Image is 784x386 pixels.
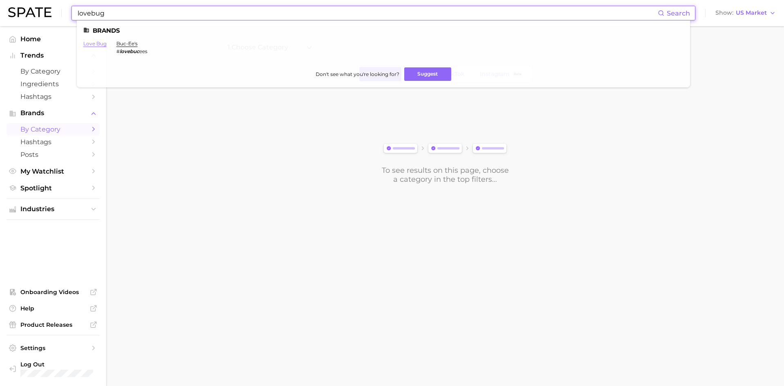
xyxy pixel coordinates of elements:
[20,361,93,368] span: Log Out
[7,136,100,148] a: Hashtags
[381,166,509,184] div: To see results on this page, choose a category in the top filters...
[7,165,100,178] a: My Watchlist
[381,142,509,156] img: svg%3e
[20,52,86,59] span: Trends
[7,33,100,45] a: Home
[7,358,100,379] a: Log out. Currently logged in with e-mail mturne02@kenvue.com.
[20,344,86,352] span: Settings
[7,342,100,354] a: Settings
[8,7,51,17] img: SPATE
[20,109,86,117] span: Brands
[7,286,100,298] a: Onboarding Videos
[404,67,451,81] button: Suggest
[20,67,86,75] span: by Category
[83,40,107,47] a: love bug
[715,11,733,15] span: Show
[20,125,86,133] span: by Category
[7,302,100,315] a: Help
[20,167,86,175] span: My Watchlist
[116,48,120,54] span: #
[667,9,690,17] span: Search
[20,93,86,100] span: Hashtags
[7,203,100,215] button: Industries
[7,107,100,119] button: Brands
[316,71,399,77] span: Don't see what you're looking for?
[20,138,86,146] span: Hashtags
[7,49,100,62] button: Trends
[7,78,100,90] a: Ingredients
[20,80,86,88] span: Ingredients
[7,148,100,161] a: Posts
[20,184,86,192] span: Spotlight
[20,151,86,158] span: Posts
[20,305,86,312] span: Help
[77,6,658,20] input: Search here for a brand, industry, or ingredient
[83,27,684,34] li: Brands
[7,319,100,331] a: Product Releases
[139,48,147,54] span: ees
[7,90,100,103] a: Hashtags
[20,205,86,213] span: Industries
[7,123,100,136] a: by Category
[736,11,767,15] span: US Market
[713,8,778,18] button: ShowUS Market
[7,65,100,78] a: by Category
[116,40,138,47] a: buc-ee's
[20,321,86,328] span: Product Releases
[20,288,86,296] span: Onboarding Videos
[7,182,100,194] a: Spotlight
[120,48,139,54] em: lovebuc
[20,35,86,43] span: Home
